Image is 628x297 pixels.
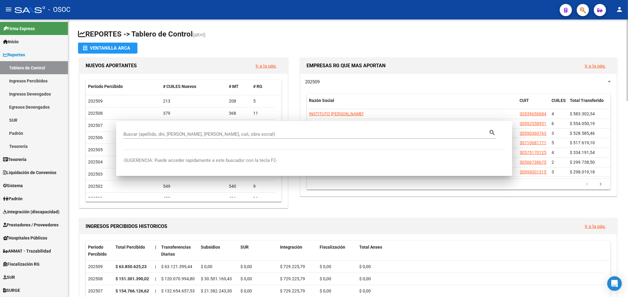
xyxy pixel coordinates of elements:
div: 540 [229,183,248,190]
span: Inicio [3,38,19,45]
span: $ 0,00 [240,264,252,269]
span: 30999001315 [520,169,547,174]
span: SURGE [3,287,20,294]
span: EMPRESAS RG QUE MAS APORTAN [307,63,385,68]
datatable-header-cell: CUILES [549,94,568,114]
span: SUR [240,245,249,250]
span: | [155,245,156,250]
div: 208 [229,98,248,105]
strong: $ 151.301.390,02 [115,276,149,281]
div: 202508 [88,275,111,282]
datatable-header-cell: SUR [238,241,278,261]
span: 202506 [88,135,103,140]
span: 4 [552,111,554,116]
span: 6 [552,121,554,126]
div: 379 [163,110,224,117]
span: | [155,276,156,281]
span: 3 [552,131,554,136]
span: 30710681771 [520,140,547,145]
span: $ 528.585,46 [570,131,595,136]
span: # MT [229,84,239,89]
span: $ 298.019,18 [570,169,595,174]
strong: $ 63.850.625,23 [115,264,147,269]
span: INGRESOS PERCIBIDOS HISTORICOS [86,223,167,229]
span: 202502 [88,184,103,189]
span: Sistema [3,182,23,189]
span: $ 132.654.657,53 [161,288,195,293]
span: INSTITUTO [PERSON_NAME] [309,111,364,116]
div: 16 [253,195,273,202]
span: Tesorería [3,156,27,163]
span: 30590360763 [520,131,547,136]
span: 202505 [88,147,103,152]
mat-icon: search [489,128,496,136]
span: Razón Social [309,98,335,103]
span: - OSOC [48,3,70,16]
mat-icon: person [616,6,623,13]
datatable-header-cell: Total Percibido [113,241,153,261]
span: CUILES [552,98,566,103]
span: 2 [552,160,554,165]
span: 202507 [88,123,103,128]
span: $ 729.225,79 [280,276,305,281]
span: $ 0,00 [359,276,371,281]
div: 5 [253,98,273,105]
span: Integración [280,245,302,250]
span: Padrón [3,195,23,202]
span: ANMAT - Trazabilidad [3,248,51,254]
span: NUEVOS APORTANTES [86,63,137,68]
div: Open Intercom Messenger [607,276,622,291]
span: Transferencias Diarias [161,245,191,257]
div: 202507 [88,288,111,295]
div: 9 [253,183,273,190]
div: 416 [229,195,248,202]
span: 202509 [88,99,103,103]
span: # CUILES Nuevos [163,84,196,89]
datatable-header-cell: | [153,241,159,261]
datatable-header-cell: Total Transferido [568,94,610,114]
span: $ 0,00 [320,288,331,293]
span: $ 517.619,10 [570,140,595,145]
datatable-header-cell: Fiscalización [317,241,357,261]
span: $ 0,00 [240,288,252,293]
span: Período Percibido [88,245,107,257]
span: $ 21.382.243,30 [201,288,232,293]
span: 4 [552,150,554,155]
span: 5 [552,140,554,145]
span: Integración (discapacidad) [3,208,59,215]
a: go to previous page [582,181,593,188]
datatable-header-cell: Transferencias Diarias [159,241,198,261]
span: 30592558951 [520,121,547,126]
strong: $ 154.766.126,62 [115,288,149,293]
span: 202504 [88,159,103,164]
span: # RG [253,84,262,89]
span: $ 0,00 [320,276,331,281]
span: $ 583.302,34 [570,111,595,116]
span: 30506738675 [520,160,547,165]
span: 202509 [305,79,320,85]
span: $ 63.121.399,44 [161,264,192,269]
span: $ 334.191,54 [570,150,595,155]
span: Total Transferido [570,98,604,103]
span: Firma Express [3,25,35,32]
span: $ 0,00 [240,276,252,281]
span: Fiscalización [320,245,345,250]
span: $ 299.738,50 [570,160,595,165]
span: Liquidación de Convenios [3,169,56,176]
div: 549 [163,183,224,190]
span: 202501 [88,196,103,201]
span: Reportes [3,51,25,58]
datatable-header-cell: # RG [251,80,275,93]
a: go to next page [595,181,607,188]
datatable-header-cell: Integración [278,241,317,261]
span: Subsidios [201,245,220,250]
datatable-header-cell: Total Anses [357,241,604,261]
span: Fiscalización RG [3,261,40,267]
span: $ 0,00 [359,288,371,293]
div: 202509 [88,263,111,270]
datatable-header-cell: # MT [226,80,251,93]
span: $ 30.501.169,43 [201,276,232,281]
a: Ir a la pág. [256,63,277,69]
span: | [155,264,156,269]
div: Ventanilla ARCA [83,43,133,54]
